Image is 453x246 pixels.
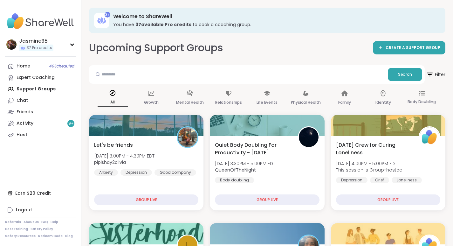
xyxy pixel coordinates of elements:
[31,227,53,231] a: Safety Policy
[299,127,319,147] img: QueenOfTheNight
[6,39,17,50] img: Jasmine95
[336,177,367,183] div: Depression
[5,204,76,216] a: Logout
[392,177,422,183] div: Loneliness
[5,60,76,72] a: Home40Scheduled
[135,21,191,28] b: 37 available Pro credit s
[5,187,76,199] div: Earn $20 Credit
[17,120,33,127] div: Activity
[373,41,445,54] a: CREATE A SUPPORT GROUP
[336,141,412,157] span: [DATE] Crew for Curing Loneliness
[41,220,48,224] a: FAQ
[17,74,55,81] div: Expert Coaching
[94,153,154,159] span: [DATE] 3:00PM - 4:30PM EDT
[398,72,412,77] span: Search
[94,141,133,149] span: Let's be friends
[94,194,198,205] div: GROUP LIVE
[257,99,278,106] p: Life Events
[98,98,128,107] p: All
[5,10,76,32] img: ShareWell Nav Logo
[426,65,445,84] button: Filter
[375,99,391,106] p: Identity
[336,167,402,173] span: This session is Group-hosted
[426,67,445,82] span: Filter
[215,177,254,183] div: Body doubling
[19,38,53,45] div: Jasmine95
[370,177,389,183] div: Grief
[24,220,39,224] a: About Us
[336,160,402,167] span: [DATE] 4:00PM - 5:00PM EDT
[5,72,76,83] a: Expert Coaching
[5,95,76,106] a: Chat
[291,99,321,106] p: Physical Health
[38,234,63,238] a: Redeem Code
[215,194,319,205] div: GROUP LIVE
[27,45,52,51] span: 37 Pro credits
[338,99,351,106] p: Family
[336,194,440,205] div: GROUP LIVE
[5,129,76,141] a: Host
[420,127,439,147] img: ShareWell
[51,220,58,224] a: Help
[144,99,159,106] p: Growth
[5,106,76,118] a: Friends
[215,160,275,167] span: [DATE] 3:30PM - 5:00PM EDT
[386,45,440,51] span: CREATE A SUPPORT GROUP
[17,132,27,138] div: Host
[5,227,28,231] a: Host Training
[408,98,436,106] p: Body Doubling
[68,121,74,126] span: 9 +
[154,169,196,176] div: Good company
[388,68,422,81] button: Search
[65,234,73,238] a: Blog
[176,99,204,106] p: Mental Health
[89,41,223,55] h2: Upcoming Support Groups
[16,207,32,213] div: Logout
[5,234,36,238] a: Safety Resources
[94,159,126,165] b: pipishay2olivia
[113,21,436,28] h3: You have to book a coaching group.
[17,109,33,115] div: Friends
[105,12,110,18] div: 37
[215,167,256,173] b: QueenOfTheNight
[49,64,74,69] span: 40 Scheduled
[17,97,28,104] div: Chat
[94,169,118,176] div: Anxiety
[120,169,152,176] div: Depression
[113,13,436,20] h3: Welcome to ShareWell
[178,127,197,147] img: pipishay2olivia
[5,118,76,129] a: Activity9+
[17,63,30,69] div: Home
[215,99,242,106] p: Relationships
[5,220,21,224] a: Referrals
[215,141,291,157] span: Quiet Body Doubling For Productivity - [DATE]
